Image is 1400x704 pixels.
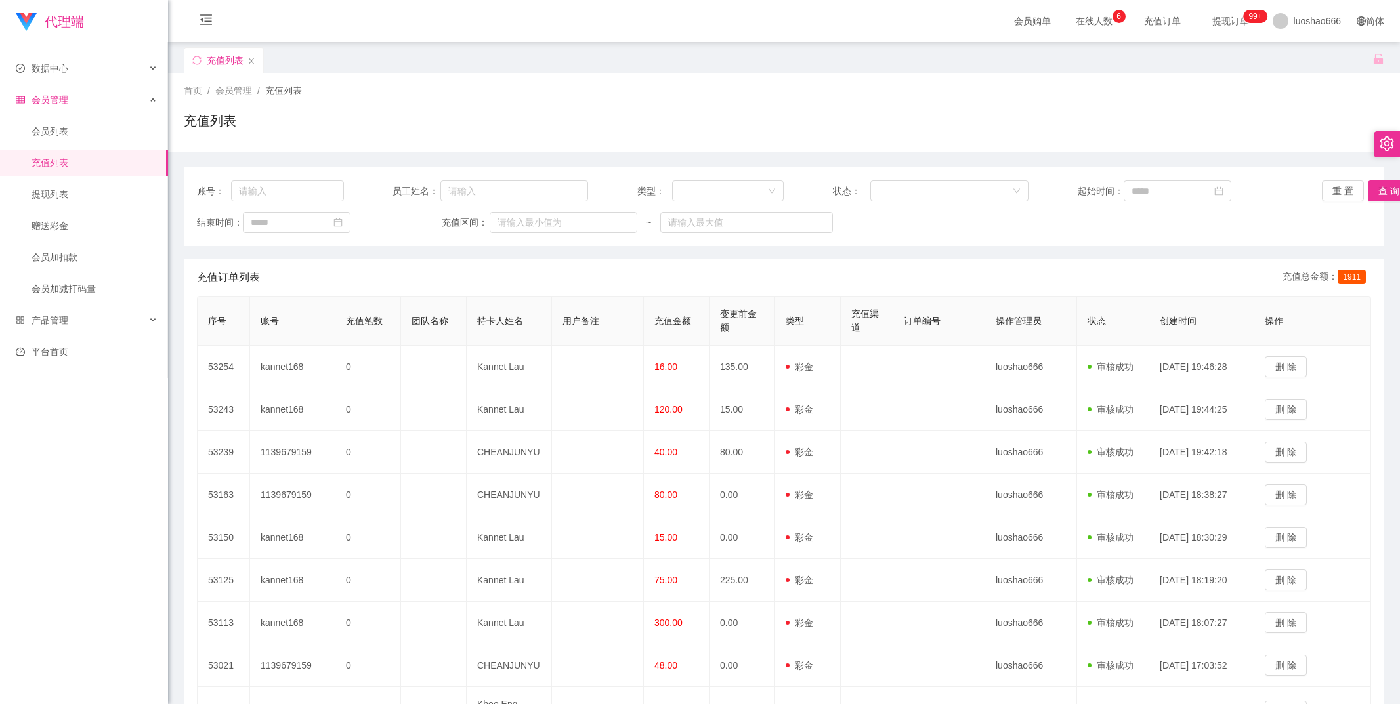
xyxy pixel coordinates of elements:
span: 40.00 [654,447,677,457]
td: 1139679159 [250,431,335,474]
div: 充值总金额： [1283,270,1371,285]
span: 员工姓名： [392,184,440,198]
td: kannet168 [250,346,335,388]
td: 0 [335,346,401,388]
input: 请输入 [231,180,344,201]
span: 彩金 [786,575,813,585]
td: CHEANJUNYU [467,644,552,687]
span: 彩金 [786,489,813,500]
td: 0 [335,474,401,516]
td: kannet168 [250,559,335,602]
td: Kannet Lau [467,516,552,559]
span: 团队名称 [412,316,448,326]
span: 300.00 [654,617,683,628]
td: [DATE] 18:38:27 [1149,474,1254,516]
td: [DATE] 17:03:52 [1149,644,1254,687]
td: [DATE] 18:07:27 [1149,602,1254,644]
span: 创建时间 [1160,316,1197,326]
span: 1911 [1338,270,1366,284]
td: 53243 [198,388,250,431]
i: 图标: global [1357,16,1366,26]
input: 请输入最大值 [660,212,833,233]
span: 类型： [637,184,672,198]
td: kannet168 [250,516,335,559]
span: 账号 [261,316,279,326]
td: 0.00 [710,644,775,687]
span: 操作 [1265,316,1283,326]
td: luoshao666 [985,516,1077,559]
td: 53150 [198,516,250,559]
input: 请输入 [440,180,588,201]
span: 充值区间： [442,216,490,230]
td: Kannet Lau [467,346,552,388]
button: 删 除 [1265,399,1307,420]
button: 删 除 [1265,356,1307,377]
span: 80.00 [654,489,677,500]
span: 16.00 [654,362,677,372]
input: 请输入最小值为 [490,212,637,233]
td: luoshao666 [985,602,1077,644]
span: 状态： [833,184,870,198]
span: 充值订单列表 [197,270,260,285]
td: 0 [335,516,401,559]
button: 删 除 [1265,569,1307,590]
span: 充值金额 [654,316,691,326]
td: [DATE] 18:19:20 [1149,559,1254,602]
i: 图标: down [1013,187,1021,196]
sup: 1183 [1243,10,1267,23]
i: 图标: appstore-o [16,316,25,325]
td: Kannet Lau [467,559,552,602]
td: luoshao666 [985,559,1077,602]
td: [DATE] 19:42:18 [1149,431,1254,474]
span: 变更前金额 [720,308,757,333]
td: 80.00 [710,431,775,474]
button: 删 除 [1265,484,1307,505]
td: 15.00 [710,388,775,431]
td: [DATE] 19:44:25 [1149,388,1254,431]
td: 0 [335,559,401,602]
span: 类型 [786,316,804,326]
span: 审核成功 [1088,532,1134,543]
p: 6 [1116,10,1121,23]
span: 75.00 [654,575,677,585]
span: 审核成功 [1088,404,1134,415]
td: luoshao666 [985,644,1077,687]
td: 135.00 [710,346,775,388]
td: 53113 [198,602,250,644]
td: luoshao666 [985,346,1077,388]
span: 在线人数 [1069,16,1119,26]
a: 提现列表 [32,181,158,207]
td: 225.00 [710,559,775,602]
i: 图标: unlock [1372,53,1384,65]
h1: 充值列表 [184,111,236,131]
td: kannet168 [250,602,335,644]
span: 充值笔数 [346,316,383,326]
td: 0 [335,431,401,474]
a: 代理端 [16,16,84,26]
button: 重 置 [1322,180,1364,201]
td: 0 [335,388,401,431]
i: 图标: check-circle-o [16,64,25,73]
td: 53239 [198,431,250,474]
sup: 6 [1113,10,1126,23]
td: luoshao666 [985,474,1077,516]
span: 审核成功 [1088,362,1134,372]
i: 图标: calendar [333,218,343,227]
span: 订单编号 [904,316,941,326]
i: 图标: table [16,95,25,104]
span: 48.00 [654,660,677,671]
i: 图标: calendar [1214,186,1223,196]
a: 图标: dashboard平台首页 [16,339,158,365]
a: 赠送彩金 [32,213,158,239]
span: 审核成功 [1088,575,1134,585]
span: 彩金 [786,447,813,457]
img: logo.9652507e.png [16,13,37,31]
td: 53163 [198,474,250,516]
td: 53254 [198,346,250,388]
td: 0 [335,602,401,644]
button: 删 除 [1265,655,1307,676]
button: 删 除 [1265,527,1307,548]
i: 图标: sync [192,56,202,65]
span: / [257,85,260,96]
span: 起始时间： [1078,184,1124,198]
